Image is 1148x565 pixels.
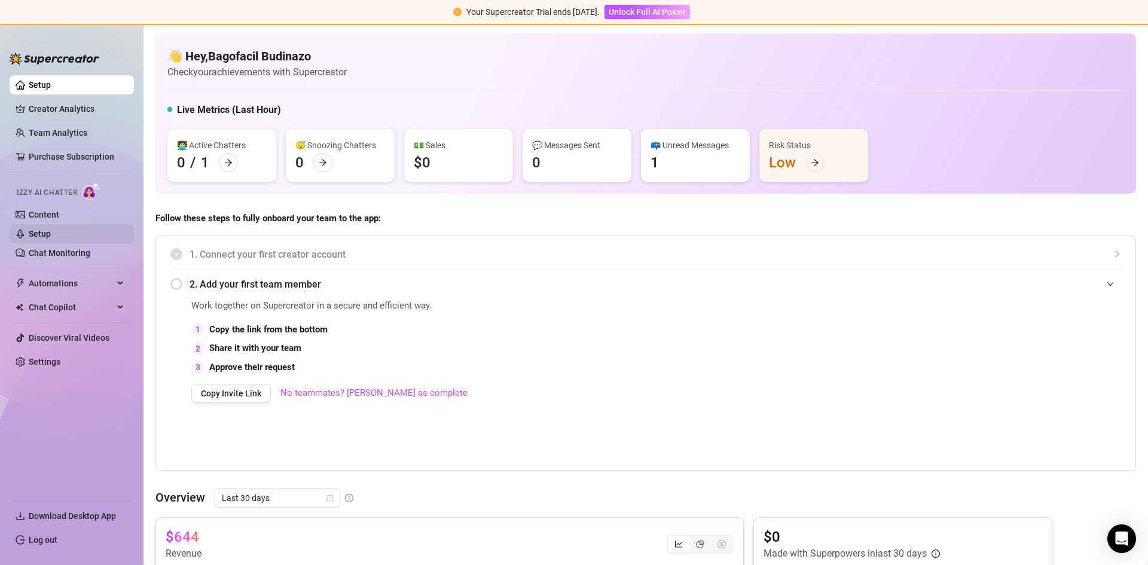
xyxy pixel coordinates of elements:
article: Made with Superpowers in last 30 days [764,546,927,561]
div: 😴 Snoozing Chatters [295,139,385,152]
span: Unlock Full AI Power [609,7,686,17]
strong: Copy the link from the bottom [209,324,328,335]
span: calendar [326,494,334,502]
a: Setup [29,229,51,239]
span: exclamation-circle [453,8,462,16]
button: Unlock Full AI Power [604,5,690,19]
span: collapsed [1114,251,1121,258]
a: No teammates? [PERSON_NAME] as complete [280,386,468,401]
article: Check your achievements with Supercreator [167,65,347,80]
button: Copy Invite Link [191,384,271,403]
span: arrow-right [319,158,327,167]
span: line-chart [674,540,683,548]
a: Settings [29,357,60,367]
div: Risk Status [769,139,859,152]
article: Overview [155,488,205,506]
a: Content [29,210,59,219]
strong: Share it with your team [209,343,301,353]
span: Izzy AI Chatter [17,187,77,198]
span: info-circle [932,549,940,558]
span: Automations [29,274,114,293]
span: Download Desktop App [29,511,116,521]
div: 1 [651,153,659,172]
a: Team Analytics [29,128,87,138]
h4: 👋 Hey, Bagofacil Budinazo [167,48,347,65]
div: 1 [191,323,204,336]
span: Chat Copilot [29,298,114,317]
article: $0 [764,527,940,546]
div: 3 [191,361,204,374]
span: arrow-right [811,158,819,167]
img: logo-BBDzfeDw.svg [10,53,99,65]
span: 2. Add your first team member [190,277,1121,292]
div: 0 [177,153,185,172]
div: segmented control [667,535,734,554]
span: download [16,511,25,521]
div: $0 [414,153,430,172]
a: Discover Viral Videos [29,333,109,343]
img: AI Chatter [82,182,100,200]
span: arrow-right [224,158,233,167]
span: thunderbolt [16,279,25,288]
a: Purchase Subscription [29,147,124,166]
article: $644 [166,527,199,546]
strong: Approve their request [209,362,295,372]
span: dollar-circle [717,540,726,548]
span: Last 30 days [222,489,333,507]
span: 1. Connect your first creator account [190,247,1121,262]
a: Unlock Full AI Power [604,7,690,17]
div: Open Intercom Messenger [1107,524,1136,553]
a: Log out [29,535,57,545]
img: Chat Copilot [16,303,23,311]
span: Work together on Supercreator in a secure and efficient way. [191,299,852,313]
div: 0 [295,153,304,172]
div: 2 [191,342,204,355]
span: Your Supercreator Trial ends [DATE]. [466,7,600,17]
strong: Follow these steps to fully onboard your team to the app: [155,213,381,224]
span: pie-chart [696,540,704,548]
span: info-circle [345,494,353,502]
div: 📪 Unread Messages [651,139,740,152]
a: Setup [29,80,51,90]
a: Chat Monitoring [29,248,90,258]
div: 💵 Sales [414,139,503,152]
span: Copy Invite Link [201,389,261,398]
div: 1. Connect your first creator account [170,240,1121,269]
h5: Live Metrics (Last Hour) [177,103,281,117]
div: 💬 Messages Sent [532,139,622,152]
div: 1 [201,153,209,172]
span: expanded [1107,280,1114,288]
div: 0 [532,153,541,172]
div: 👩‍💻 Active Chatters [177,139,267,152]
article: Revenue [166,546,201,561]
div: 2. Add your first team member [170,270,1121,299]
iframe: Adding Team Members [882,299,1121,452]
a: Creator Analytics [29,99,124,118]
